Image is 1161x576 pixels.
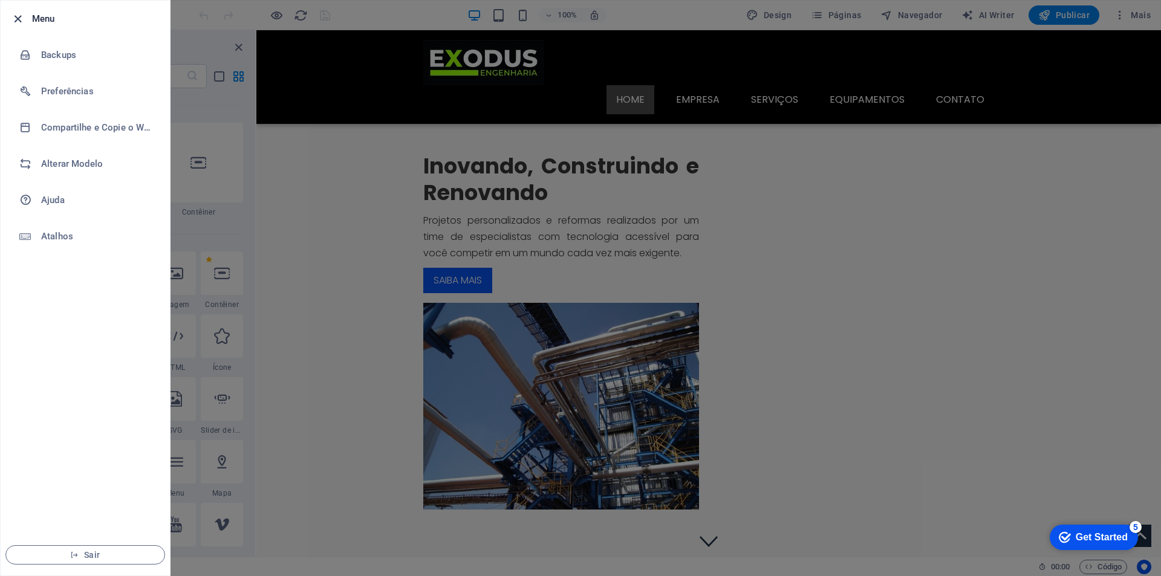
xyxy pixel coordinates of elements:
[41,157,153,171] h6: Alterar Modelo
[32,11,160,26] h6: Menu
[5,545,165,565] button: Sair
[1,182,170,218] a: Ajuda
[41,120,153,135] h6: Compartilhe e Copie o Website
[41,48,153,62] h6: Backups
[41,229,153,244] h6: Atalhos
[16,550,155,560] span: Sair
[41,193,153,207] h6: Ajuda
[89,2,102,15] div: 5
[41,84,153,99] h6: Preferências
[10,6,98,31] div: Get Started 5 items remaining, 0% complete
[36,13,88,24] div: Get Started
